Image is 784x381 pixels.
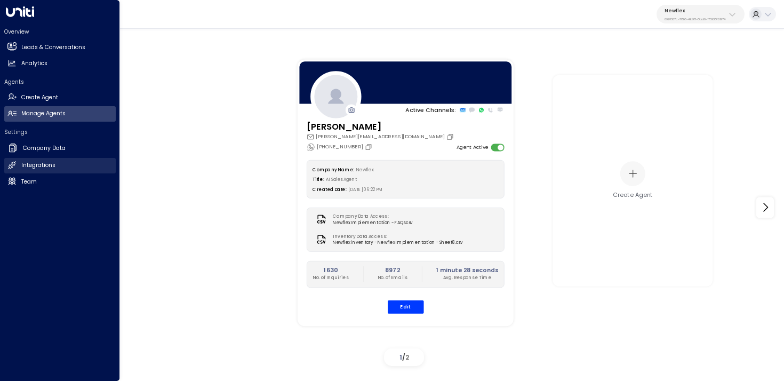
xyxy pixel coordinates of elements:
[387,300,423,313] button: Edit
[21,93,58,102] h2: Create Agent
[21,178,37,186] h2: Team
[4,78,116,86] h2: Agents
[23,144,66,153] h2: Company Data
[313,266,349,275] h2: 1630
[356,166,373,172] span: Newflex
[306,133,455,140] div: [PERSON_NAME][EMAIL_ADDRESS][DOMAIN_NAME]
[613,191,653,200] div: Create Agent
[377,275,407,281] p: No. of Emails
[4,174,116,189] a: Team
[313,177,324,182] label: Title:
[333,213,409,219] label: Company Data Access:
[384,348,424,366] div: /
[21,43,85,52] h2: Leads & Conversations
[446,133,456,140] button: Copy
[405,106,456,114] p: Active Channels:
[333,233,459,240] label: Inventory Data Access:
[306,142,374,151] div: [PHONE_NUMBER]
[4,39,116,55] a: Leads & Conversations
[436,266,498,275] h2: 1 minute 28 seconds
[21,109,66,118] h2: Manage Agents
[665,7,726,14] p: Newflex
[4,140,116,157] a: Company Data
[348,187,383,193] span: [DATE] 06:22 PM
[313,187,346,193] label: Created Date:
[333,219,412,226] span: Newflex Implementation - FAQs.csv
[456,144,487,151] label: Agent Active
[4,158,116,173] a: Integrations
[405,353,409,362] span: 2
[21,59,47,68] h2: Analytics
[665,17,726,21] p: 0961307c-78f6-4b98-8ad0-173938f01974
[21,161,55,170] h2: Integrations
[657,5,745,23] button: Newflex0961307c-78f6-4b98-8ad0-173938f01974
[313,166,354,172] label: Company Name:
[377,266,407,275] h2: 8972
[399,353,402,362] span: 1
[326,177,357,182] span: AI Sales Agent
[4,56,116,72] a: Analytics
[4,128,116,136] h2: Settings
[436,275,498,281] p: Avg. Response Time
[306,120,455,133] h3: [PERSON_NAME]
[365,143,374,150] button: Copy
[4,106,116,122] a: Manage Agents
[333,240,462,246] span: Newflex inventory - Newflex Implementation - Sheet8.csv
[4,28,116,36] h2: Overview
[313,275,349,281] p: No. of Inquiries
[4,90,116,105] a: Create Agent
